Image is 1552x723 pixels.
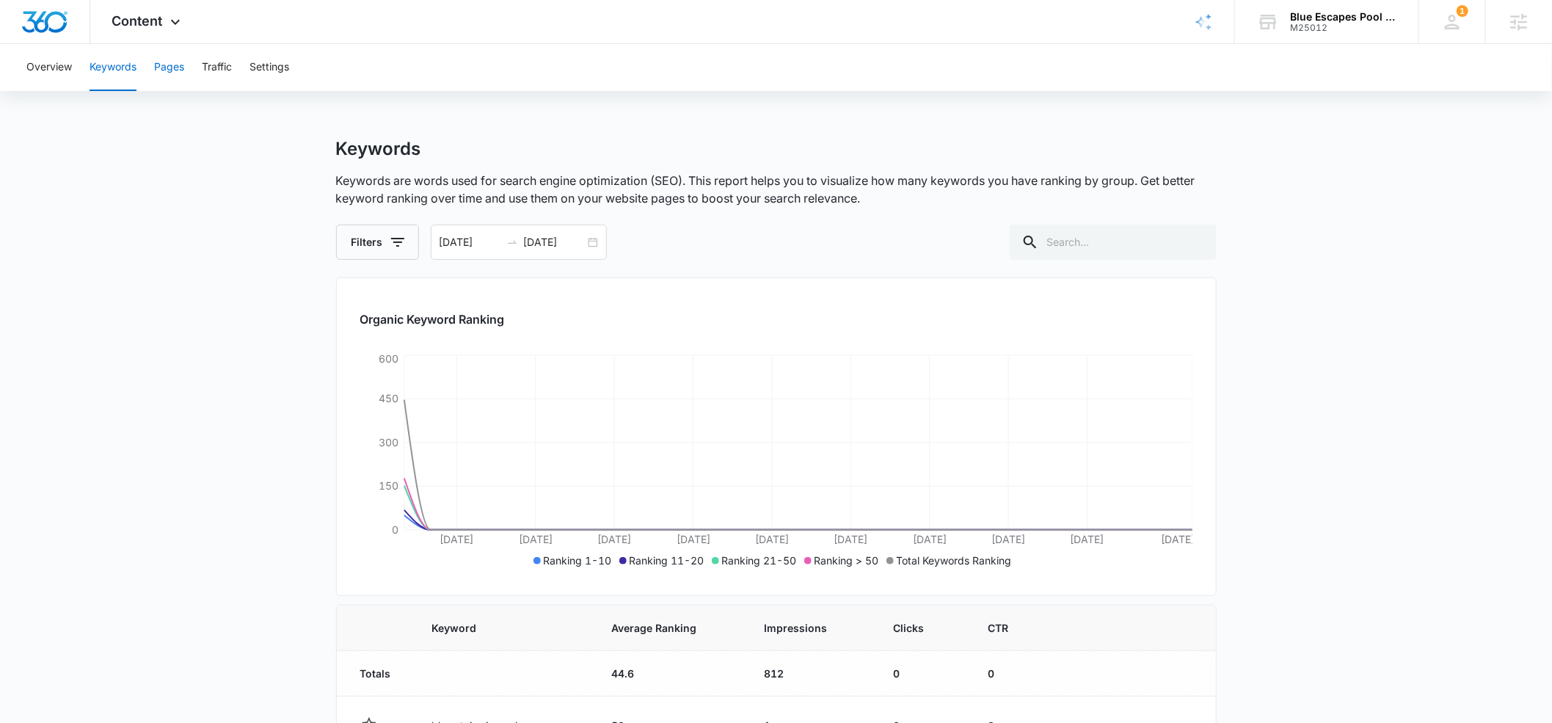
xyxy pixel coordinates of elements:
[594,651,746,697] td: 44.6
[90,44,136,91] button: Keywords
[154,44,184,91] button: Pages
[379,392,398,404] tspan: 450
[597,533,631,545] tspan: [DATE]
[1161,533,1195,545] tspan: [DATE]
[722,554,797,567] span: Ranking 21-50
[544,554,612,567] span: Ranking 1-10
[26,44,72,91] button: Overview
[337,651,415,697] td: Totals
[630,554,704,567] span: Ranking 11-20
[988,620,1014,636] span: CTR
[611,620,707,636] span: Average Ranking
[893,620,930,636] span: Clicks
[897,554,1012,567] span: Total Keywords Ranking
[755,533,789,545] tspan: [DATE]
[379,479,398,492] tspan: 150
[834,533,867,545] tspan: [DATE]
[440,533,473,545] tspan: [DATE]
[506,236,518,248] span: swap-right
[676,533,710,545] tspan: [DATE]
[991,533,1025,545] tspan: [DATE]
[379,352,398,365] tspan: 600
[519,533,553,545] tspan: [DATE]
[1457,5,1468,17] div: notifications count
[112,13,163,29] span: Content
[379,436,398,448] tspan: 300
[1457,5,1468,17] span: 1
[524,234,585,250] input: End date
[336,172,1217,207] p: Keywords are words used for search engine optimization (SEO). This report helps you to visualize ...
[1290,11,1397,23] div: account name
[202,44,232,91] button: Traffic
[1010,225,1217,260] input: Search...
[815,554,879,567] span: Ranking > 50
[765,620,837,636] span: Impressions
[970,651,1053,697] td: 0
[875,651,969,697] td: 0
[913,533,947,545] tspan: [DATE]
[506,236,518,248] span: to
[747,651,876,697] td: 812
[336,225,419,260] button: Filters
[336,138,421,160] h1: Keywords
[392,523,398,536] tspan: 0
[360,310,1192,328] h2: Organic Keyword Ranking
[1070,533,1104,545] tspan: [DATE]
[440,234,500,250] input: Start date
[1290,23,1397,33] div: account id
[249,44,289,91] button: Settings
[431,620,555,636] span: Keyword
